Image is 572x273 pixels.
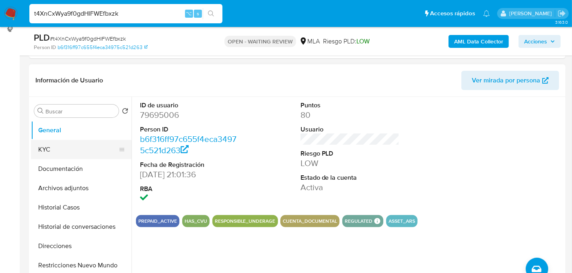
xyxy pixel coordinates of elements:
[300,101,399,110] dt: Puntos
[203,8,219,19] button: search-icon
[31,217,132,236] button: Historial de conversaciones
[519,35,561,48] button: Acciones
[472,71,540,90] span: Ver mirada por persona
[300,149,399,158] dt: Riesgo PLD
[29,8,222,19] input: Buscar usuario o caso...
[524,35,547,48] span: Acciones
[34,31,50,44] b: PLD
[58,44,148,51] a: b6f316ff97c655f4eca34975c521d263
[454,35,503,48] b: AML Data Collector
[356,37,370,46] span: LOW
[558,9,566,18] a: Salir
[50,35,126,43] span: # t4XnCxWya9f0gdHIFWEfbxzk
[140,109,239,121] dd: 79695006
[35,76,103,84] h1: Información de Usuario
[37,108,44,114] button: Buscar
[224,36,296,47] p: OPEN - WAITING REVIEW
[461,71,559,90] button: Ver mirada por persona
[300,173,399,182] dt: Estado de la cuenta
[140,125,239,134] dt: Person ID
[323,37,370,46] span: Riesgo PLD:
[122,108,128,117] button: Volver al orden por defecto
[509,10,555,17] p: gabriela.sanchez@mercadolibre.com
[140,160,239,169] dt: Fecha de Registración
[300,109,399,121] dd: 80
[140,133,237,156] a: b6f316ff97c655f4eca34975c521d263
[555,19,568,25] span: 3.163.0
[483,10,490,17] a: Notificaciones
[31,179,132,198] button: Archivos adjuntos
[140,185,239,193] dt: RBA
[300,158,399,169] dd: LOW
[140,169,239,180] dd: [DATE] 21:01:36
[140,101,239,110] dt: ID de usuario
[300,182,399,193] dd: Activa
[31,198,132,217] button: Historial Casos
[197,10,199,17] span: s
[31,140,125,159] button: KYC
[31,159,132,179] button: Documentación
[449,35,509,48] button: AML Data Collector
[186,10,192,17] span: ⌥
[31,121,132,140] button: General
[300,125,399,134] dt: Usuario
[34,44,56,51] b: Person ID
[430,9,475,18] span: Accesos rápidos
[31,236,132,256] button: Direcciones
[45,108,115,115] input: Buscar
[299,37,320,46] div: MLA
